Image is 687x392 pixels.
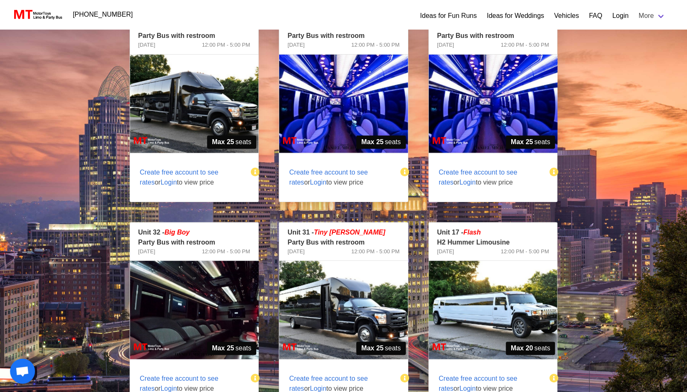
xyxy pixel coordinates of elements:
[460,385,476,392] span: Login
[287,247,305,256] span: [DATE]
[279,55,408,153] img: 34%2002.jpg
[314,229,385,236] span: Tiny [PERSON_NAME]
[212,137,234,147] strong: Max 25
[138,41,155,49] span: [DATE]
[165,229,190,236] em: Big Boy
[506,342,555,355] span: seats
[10,359,35,384] a: Open chat
[501,41,549,49] span: 12:00 PM - 5:00 PM
[279,261,408,359] img: 31%2001.jpg
[437,247,454,256] span: [DATE]
[289,169,368,186] span: Create free account to see rates
[130,157,252,197] span: or to view price
[140,169,219,186] span: Create free account to see rates
[287,227,400,237] p: Unit 31 -
[437,31,549,41] p: Party Bus with restroom
[439,375,517,392] span: Create free account to see rates
[138,227,250,237] p: Unit 32 -
[356,135,406,149] span: seats
[310,385,326,392] span: Login
[207,135,257,149] span: seats
[130,55,259,153] img: 35%2001.jpg
[506,135,555,149] span: seats
[12,9,63,20] img: MotorToys Logo
[310,179,326,186] span: Login
[437,227,549,237] p: Unit 17 -
[420,11,477,21] a: Ideas for Fun Runs
[287,31,400,41] p: Party Bus with restroom
[612,11,628,21] a: Login
[138,31,250,41] p: Party Bus with restroom
[140,375,219,392] span: Create free account to see rates
[511,137,533,147] strong: Max 25
[487,11,544,21] a: Ideas for Weddings
[351,247,400,256] span: 12:00 PM - 5:00 PM
[554,11,579,21] a: Vehicles
[207,342,257,355] span: seats
[287,41,305,49] span: [DATE]
[130,261,259,359] img: 32%2002.jpg
[361,343,383,353] strong: Max 25
[287,237,400,247] p: Party Bus with restroom
[68,6,138,23] a: [PHONE_NUMBER]
[361,137,383,147] strong: Max 25
[460,179,476,186] span: Login
[356,342,406,355] span: seats
[138,237,250,247] p: Party Bus with restroom
[589,11,602,21] a: FAQ
[138,247,155,256] span: [DATE]
[437,41,454,49] span: [DATE]
[202,247,250,256] span: 12:00 PM - 5:00 PM
[634,7,670,24] a: More
[501,247,549,256] span: 12:00 PM - 5:00 PM
[429,261,557,359] img: 17%2001.jpg
[202,41,250,49] span: 12:00 PM - 5:00 PM
[212,343,234,353] strong: Max 25
[429,157,551,197] span: or to view price
[429,55,557,153] img: 33%2002.jpg
[160,179,177,186] span: Login
[289,375,368,392] span: Create free account to see rates
[437,237,549,247] p: H2 Hummer Limousine
[439,169,517,186] span: Create free account to see rates
[279,157,401,197] span: or to view price
[463,229,481,236] em: Flash
[160,385,177,392] span: Login
[351,41,400,49] span: 12:00 PM - 5:00 PM
[511,343,533,353] strong: Max 20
